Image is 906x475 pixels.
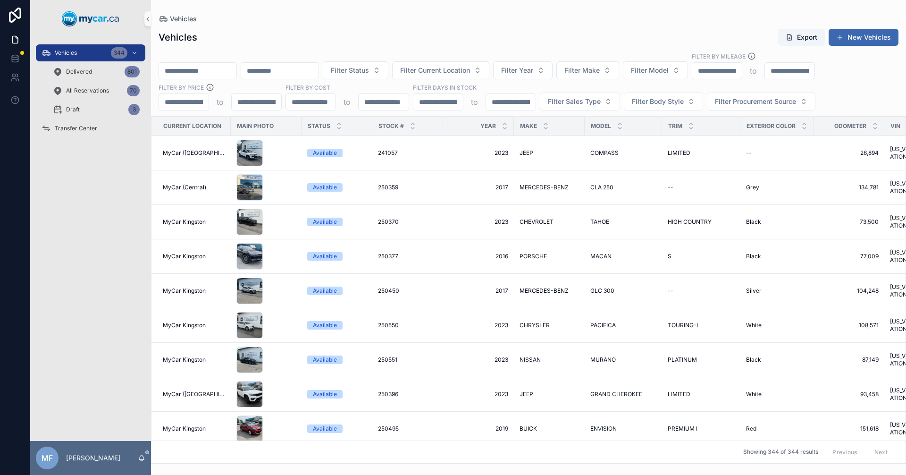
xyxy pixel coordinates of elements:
[449,287,508,295] span: 2017
[331,66,369,75] span: Filter Status
[159,14,197,24] a: Vehicles
[819,218,879,226] span: 73,500
[378,322,399,329] span: 250550
[449,356,508,364] a: 2023
[471,96,478,108] p: to
[591,122,611,130] span: Model
[449,253,508,260] a: 2016
[449,218,508,226] span: 2023
[520,184,569,191] span: MERCEDES-BENZ
[55,49,77,57] span: Vehicles
[750,65,757,76] p: to
[829,29,898,46] button: New Vehicles
[163,356,206,364] span: MyCar Kingston
[590,322,656,329] a: PACIFICA
[128,104,140,115] div: 3
[163,253,206,260] span: MyCar Kingston
[590,356,616,364] span: MURANO
[308,122,330,130] span: Status
[501,66,533,75] span: Filter Year
[668,184,735,191] a: --
[624,93,703,110] button: Select Button
[66,87,109,94] span: All Reservations
[237,122,274,130] span: Main Photo
[163,322,206,329] span: MyCar Kingston
[746,287,808,295] a: Silver
[520,356,541,364] span: NISSAN
[746,356,808,364] a: Black
[668,287,735,295] a: --
[66,68,92,76] span: Delivered
[746,356,761,364] span: Black
[163,356,225,364] a: MyCar Kingston
[819,149,879,157] a: 26,894
[163,149,225,157] span: MyCar ([GEOGRAPHIC_DATA])
[819,356,879,364] span: 87,149
[715,97,796,106] span: Filter Procurement Source
[307,287,367,295] a: Available
[746,184,808,191] a: Grey
[692,52,746,60] label: Filter By Mileage
[819,253,879,260] a: 77,009
[746,425,808,433] a: Red
[127,85,140,96] div: 70
[819,390,879,398] a: 93,458
[590,322,616,329] span: PACIFICA
[378,218,399,226] span: 250370
[378,149,437,157] a: 241057
[313,390,337,399] div: Available
[163,425,206,433] span: MyCar Kingston
[520,218,554,226] span: CHEVROLET
[668,149,735,157] a: LIMITED
[590,253,656,260] a: MACAN
[668,356,697,364] span: PLATINUM
[378,322,437,329] a: 250550
[819,287,879,295] a: 104,248
[520,122,537,130] span: Make
[668,287,673,295] span: --
[378,218,437,226] a: 250370
[378,149,398,157] span: 241057
[746,149,808,157] a: --
[520,218,579,226] a: CHEVROLET
[746,390,808,398] a: White
[668,390,735,398] a: LIMITED
[668,425,697,433] span: PREMIUM I
[449,390,508,398] a: 2023
[55,125,97,132] span: Transfer Center
[778,29,825,46] button: Export
[163,322,225,329] a: MyCar Kingston
[449,322,508,329] span: 2023
[493,61,553,79] button: Select Button
[313,149,337,157] div: Available
[378,184,398,191] span: 250359
[449,184,508,191] a: 2017
[834,122,866,130] span: Odometer
[378,425,437,433] a: 250495
[378,122,404,130] span: Stock #
[36,44,145,61] a: Vehicles344
[520,322,579,329] a: CHRYSLER
[449,149,508,157] a: 2023
[520,287,579,295] a: MERCEDES-BENZ
[540,93,620,110] button: Select Button
[746,184,759,191] span: Grey
[746,322,808,329] a: White
[668,184,673,191] span: --
[746,218,808,226] a: Black
[163,184,225,191] a: MyCar (Central)
[170,14,197,24] span: Vehicles
[590,287,614,295] span: GLC 300
[163,390,225,398] span: MyCar ([GEOGRAPHIC_DATA])
[746,253,761,260] span: Black
[378,184,437,191] a: 250359
[66,106,80,113] span: Draft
